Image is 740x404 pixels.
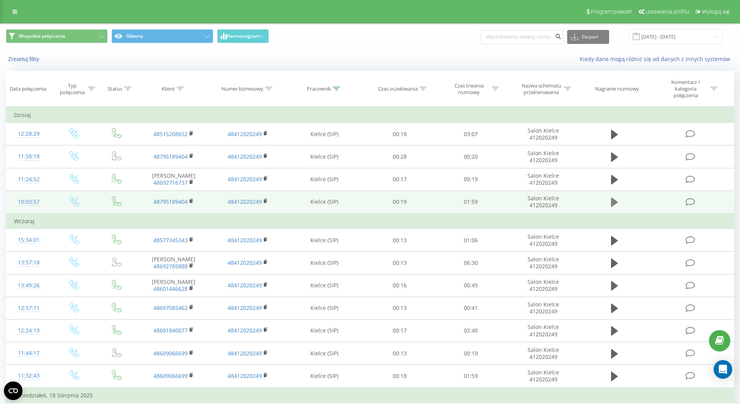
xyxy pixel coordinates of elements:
[228,304,262,311] a: 48412020249
[435,274,507,297] td: 00:49
[364,191,435,213] td: 00:19
[435,229,507,252] td: 01:06
[506,342,580,365] td: Salon Kielce 412020249
[221,86,263,92] div: Numer biznesowy
[137,168,211,191] td: [PERSON_NAME]
[153,130,188,138] a: 48515208652
[285,252,364,274] td: Kielce (SIP)
[14,368,44,383] div: 11:32:43
[14,346,44,361] div: 11:44:17
[506,365,580,388] td: Salon Kielce 412020249
[14,301,44,316] div: 12:57:11
[435,319,507,342] td: 02:40
[285,319,364,342] td: Kielce (SIP)
[702,9,730,15] span: Wyloguj się
[6,29,108,43] button: Wszystkie połączenia
[137,274,211,297] td: [PERSON_NAME]
[153,285,188,292] a: 48601446628
[6,56,43,63] button: Zresetuj filtry
[285,191,364,213] td: Kielce (SIP)
[162,86,175,92] div: Klient
[285,365,364,388] td: Kielce (SIP)
[285,297,364,319] td: Kielce (SIP)
[580,55,734,63] a: Kiedy dane mogą różnić się od danych z innych systemów
[14,194,44,210] div: 10:03:57
[228,130,262,138] a: 48412020249
[307,86,331,92] div: Pracownik
[378,86,418,92] div: Czas oczekiwania
[364,229,435,252] td: 00:13
[435,252,507,274] td: 06:30
[481,30,563,44] input: Wyszukiwanie według numeru
[153,350,188,357] a: 48609066699
[153,179,188,186] a: 48692716737
[153,236,188,244] a: 48577345343
[58,82,86,96] div: Typ połączenia
[364,365,435,388] td: 00:18
[663,79,709,99] div: Komentarz / kategoria połączenia
[10,86,46,92] div: Data połączenia
[153,153,188,160] a: 48795189404
[228,153,262,160] a: 48412020249
[364,123,435,145] td: 00:18
[435,342,507,365] td: 00:19
[228,175,262,183] a: 48412020249
[506,229,580,252] td: Salon Kielce 412020249
[217,29,269,43] button: Harmonogram
[435,145,507,168] td: 00:20
[153,372,188,380] a: 48609066699
[228,372,262,380] a: 48412020249
[153,198,188,205] a: 48795189404
[285,274,364,297] td: Kielce (SIP)
[153,327,188,334] a: 48601840077
[285,145,364,168] td: Kielce (SIP)
[448,82,490,96] div: Czas trwania rozmowy
[364,168,435,191] td: 00:17
[153,304,188,311] a: 48697085462
[228,198,262,205] a: 48412020249
[14,149,44,164] div: 11:58:18
[228,350,262,357] a: 48412020249
[153,262,188,270] a: 48692785888
[285,168,364,191] td: Kielce (SIP)
[435,168,507,191] td: 00:19
[364,342,435,365] td: 00:13
[506,274,580,297] td: Salon Kielce 412020249
[137,252,211,274] td: [PERSON_NAME]
[228,282,262,289] a: 48412020249
[435,191,507,213] td: 01:59
[506,145,580,168] td: Salon Kielce 412020249
[108,86,122,92] div: Status
[714,360,732,379] div: Open Intercom Messenger
[14,255,44,270] div: 13:57:18
[364,319,435,342] td: 00:17
[506,319,580,342] td: Salon Kielce 412020249
[506,297,580,319] td: Salon Kielce 412020249
[6,388,734,403] td: Poniedziałek, 18 Sierpnia 2025
[14,172,44,187] div: 11:24:52
[595,86,639,92] div: Nagranie rozmowy
[228,259,262,266] a: 48412020249
[14,233,44,248] div: 15:34:01
[506,252,580,274] td: Salon Kielce 412020249
[506,123,580,145] td: Salon Kielce 412020249
[364,145,435,168] td: 00:28
[6,213,734,229] td: Wczoraj
[14,323,44,338] div: 12:24:19
[228,236,262,244] a: 48412020249
[228,327,262,334] a: 48412020249
[14,126,44,142] div: 12:28:29
[435,123,507,145] td: 03:07
[19,33,65,39] span: Wszystkie połączenia
[435,365,507,388] td: 01:59
[285,342,364,365] td: Kielce (SIP)
[4,381,23,400] button: Open CMP widget
[506,191,580,213] td: Salon Kielce 412020249
[227,33,259,39] span: Harmonogram
[285,123,364,145] td: Kielce (SIP)
[364,274,435,297] td: 00:16
[364,252,435,274] td: 00:13
[6,107,734,123] td: Dzisiaj
[506,168,580,191] td: Salon Kielce 412020249
[364,297,435,319] td: 00:13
